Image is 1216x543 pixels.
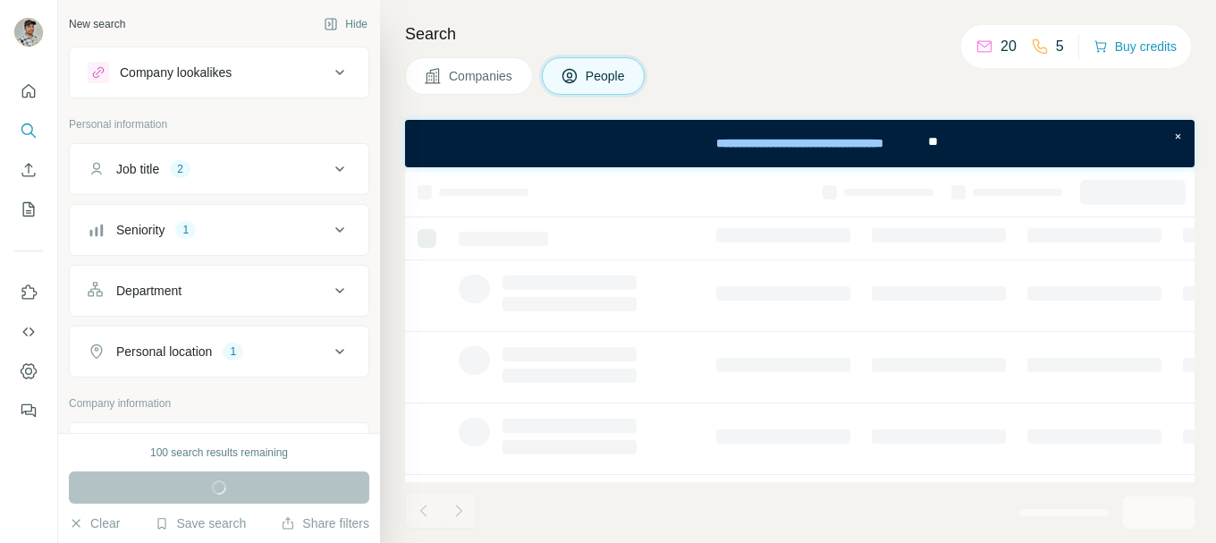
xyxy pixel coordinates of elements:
[70,208,368,251] button: Seniority1
[14,18,43,47] img: Avatar
[69,395,369,411] p: Company information
[116,160,159,178] div: Job title
[116,221,165,239] div: Seniority
[223,344,243,360] div: 1
[14,193,43,225] button: My lists
[116,343,212,361] div: Personal location
[175,222,196,238] div: 1
[69,514,120,532] button: Clear
[14,115,43,147] button: Search
[70,51,368,94] button: Company lookalikes
[405,21,1195,47] h4: Search
[120,64,232,81] div: Company lookalikes
[150,445,288,461] div: 100 search results remaining
[69,16,125,32] div: New search
[14,154,43,186] button: Enrich CSV
[155,514,246,532] button: Save search
[14,316,43,348] button: Use Surfe API
[1056,36,1064,57] p: 5
[70,330,368,373] button: Personal location1
[70,269,368,312] button: Department
[14,395,43,427] button: Feedback
[14,276,43,309] button: Use Surfe on LinkedIn
[14,75,43,107] button: Quick start
[1094,34,1177,59] button: Buy credits
[449,67,514,85] span: Companies
[405,120,1195,167] iframe: Banner
[281,514,369,532] button: Share filters
[170,161,190,177] div: 2
[70,148,368,191] button: Job title2
[586,67,627,85] span: People
[311,11,380,38] button: Hide
[1001,36,1017,57] p: 20
[116,282,182,300] div: Department
[14,355,43,387] button: Dashboard
[70,427,368,470] button: Company
[69,116,369,132] p: Personal information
